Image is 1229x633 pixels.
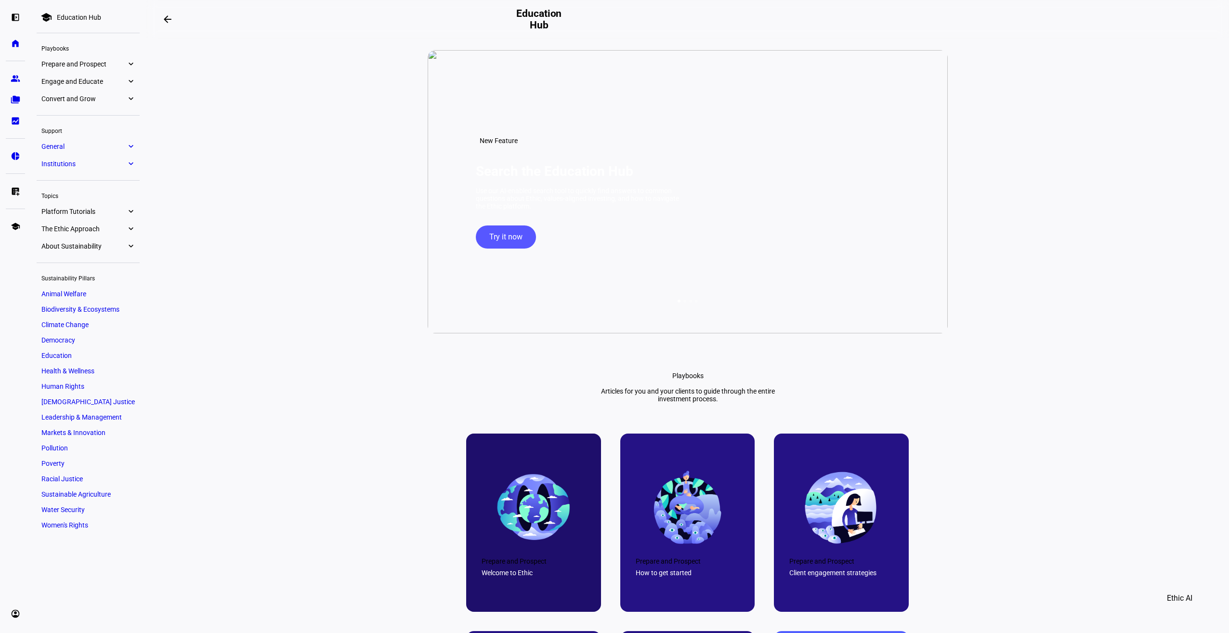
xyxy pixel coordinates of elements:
eth-mat-symbol: expand_more [126,77,135,86]
span: Women's Rights [41,521,88,529]
div: Sustainability Pillars [37,271,140,284]
div: How to get started [636,569,740,577]
a: Health & Wellness [37,364,140,378]
span: Climate Change [41,321,89,329]
a: Water Security [37,503,140,516]
eth-mat-symbol: list_alt_add [11,186,20,196]
div: Prepare and Prospect [482,557,586,565]
eth-mat-symbol: expand_more [126,142,135,151]
span: Human Rights [41,382,84,390]
eth-mat-symbol: expand_more [126,94,135,104]
a: Education [37,349,140,362]
eth-mat-symbol: folder_copy [11,95,20,105]
span: [DEMOGRAPHIC_DATA] Justice [41,398,135,406]
div: Articles for you and your clients to guide through the entire investment process. [591,387,784,403]
mat-icon: school [40,12,52,23]
eth-mat-symbol: group [11,74,20,83]
a: Pollution [37,441,140,455]
a: Poverty [37,457,140,470]
h2: Education Hub [511,8,567,31]
mat-icon: arrow_backwards [162,13,173,25]
a: [DEMOGRAPHIC_DATA] Justice [37,395,140,409]
a: Institutionsexpand_more [37,157,140,171]
span: New Feature [480,137,518,145]
a: folder_copy [6,90,25,109]
a: group [6,69,25,88]
a: Human Rights [37,380,140,393]
span: Pollution [41,444,68,452]
button: Ethic AI [1153,587,1206,610]
eth-mat-symbol: expand_more [126,241,135,251]
eth-mat-symbol: expand_more [126,159,135,169]
span: Engage and Educate [41,78,126,85]
span: Prepare and Prospect [41,60,126,68]
span: Biodiversity & Ecosystems [41,305,119,313]
span: General [41,143,126,150]
a: Women's Rights [37,518,140,532]
img: 67c0a1a361bf038d2e293661_66d75062e6db20f9f8bea3a5_World%25203.png [649,469,726,545]
a: Biodiversity & Ecosystems [37,303,140,316]
span: The Ethic Approach [41,225,126,233]
span: Democracy [41,336,75,344]
div: Playbooks [672,372,704,380]
a: pie_chart [6,146,25,166]
div: Prepare and Prospect [636,557,740,565]
a: Climate Change [37,318,140,331]
span: Leadership & Management [41,413,122,421]
img: 67c0a1a41fd1db2665af57fe_663e60d4891242c5d6cd469c_final-earth.png [495,469,572,546]
eth-mat-symbol: expand_more [126,224,135,234]
a: bid_landscape [6,111,25,131]
eth-mat-symbol: expand_more [126,207,135,216]
eth-mat-symbol: expand_more [126,59,135,69]
span: Institutions [41,160,126,168]
div: Support [37,123,140,137]
a: home [6,34,25,53]
div: Education Hub [57,13,101,21]
span: Health & Wellness [41,367,94,375]
div: Welcome to Ethic [482,569,586,577]
a: Democracy [37,333,140,347]
eth-mat-symbol: pie_chart [11,151,20,161]
a: Animal Welfare [37,287,140,301]
button: Try it now [476,225,536,249]
span: Racial Justice [41,475,83,483]
span: Water Security [41,506,85,514]
a: Leadership & Management [37,410,140,424]
span: Convert and Grow [41,95,126,103]
eth-mat-symbol: left_panel_open [11,13,20,22]
eth-mat-symbol: home [11,39,20,48]
div: Use our AI-enabled search tool to quickly find answers to common questions about Ethic, values-al... [476,187,683,210]
span: Animal Welfare [41,290,86,298]
eth-mat-symbol: account_circle [11,609,20,619]
a: Racial Justice [37,472,140,486]
div: Playbooks [37,41,140,54]
span: Education [41,352,72,359]
span: Platform Tutorials [41,208,126,215]
span: Poverty [41,460,65,467]
div: Topics [37,188,140,202]
div: Prepare and Prospect [789,557,893,565]
span: About Sustainability [41,242,126,250]
eth-mat-symbol: bid_landscape [11,116,20,126]
h1: Search the Education Hub [476,163,633,179]
span: Sustainable Agriculture [41,490,111,498]
a: Markets & Innovation [37,426,140,439]
span: Ethic AI [1167,587,1192,610]
a: Generalexpand_more [37,140,140,153]
a: Sustainable Agriculture [37,488,140,501]
span: Try it now [489,225,523,249]
div: Client engagement strategies [789,569,893,577]
img: 67c0a1a3dd398c4549a83ca6_663e60d4891242c5d6cd46be_final-office.png [803,469,879,546]
span: Markets & Innovation [41,429,105,436]
eth-mat-symbol: school [11,222,20,231]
